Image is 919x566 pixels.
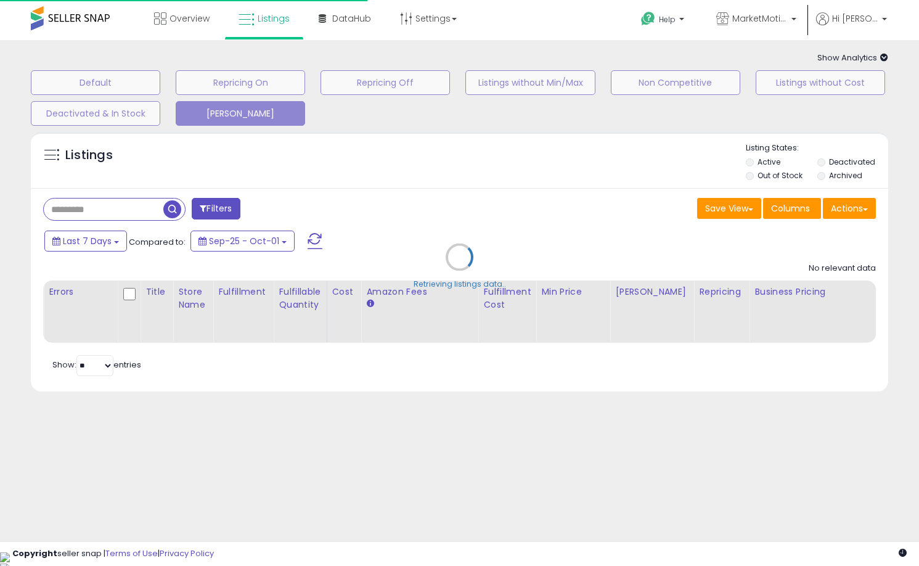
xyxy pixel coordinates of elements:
[258,12,290,25] span: Listings
[12,548,57,559] strong: Copyright
[816,12,887,40] a: Hi [PERSON_NAME]
[31,101,160,126] button: Deactivated & In Stock
[465,70,595,95] button: Listings without Min/Max
[414,279,506,290] div: Retrieving listings data..
[170,12,210,25] span: Overview
[611,70,740,95] button: Non Competitive
[817,52,888,64] span: Show Analytics
[332,12,371,25] span: DataHub
[160,548,214,559] a: Privacy Policy
[756,70,885,95] button: Listings without Cost
[176,101,305,126] button: [PERSON_NAME]
[732,12,788,25] span: MarketMotions
[105,548,158,559] a: Terms of Use
[321,70,450,95] button: Repricing Off
[659,14,676,25] span: Help
[640,11,656,27] i: Get Help
[832,12,878,25] span: Hi [PERSON_NAME]
[31,70,160,95] button: Default
[631,2,696,40] a: Help
[176,70,305,95] button: Repricing On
